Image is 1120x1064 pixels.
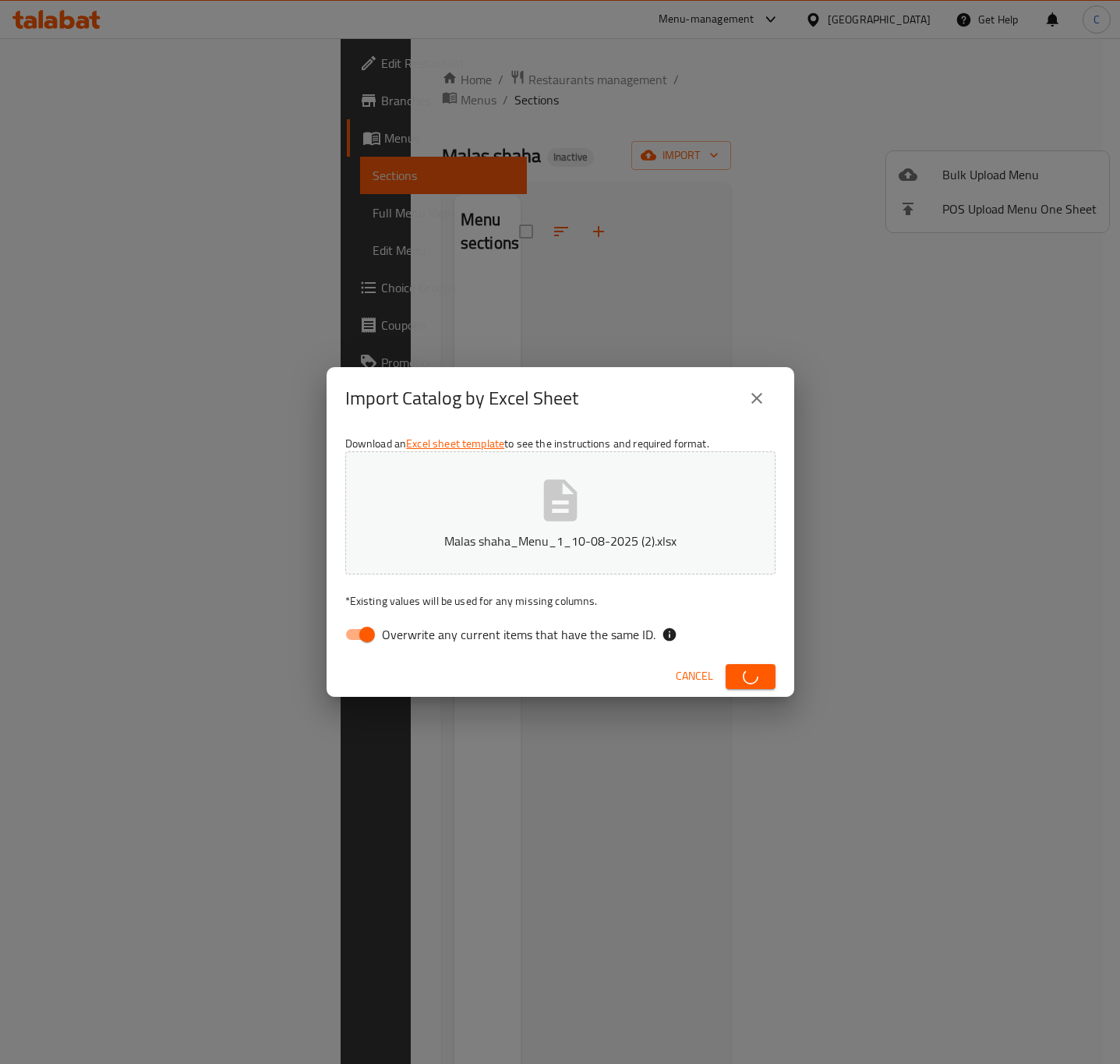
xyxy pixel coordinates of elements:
span: Cancel [676,666,713,686]
svg: If the overwrite option isn't selected, then the items that match an existing ID will be ignored ... [662,627,677,642]
button: close [738,380,776,417]
p: Malas shaha_Menu_1_10-08-2025 (2).xlsx [369,532,751,550]
button: Cancel [670,662,719,691]
h2: Import Catalog by Excel Sheet [345,386,578,411]
p: Existing values will be used for any missing columns. [345,593,776,609]
button: Malas shaha_Menu_1_10-08-2025 (2).xlsx [345,451,776,574]
div: Download an to see the instructions and required format. [327,429,794,656]
span: Overwrite any current items that have the same ID. [382,625,655,644]
a: Excel sheet template [406,433,504,454]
